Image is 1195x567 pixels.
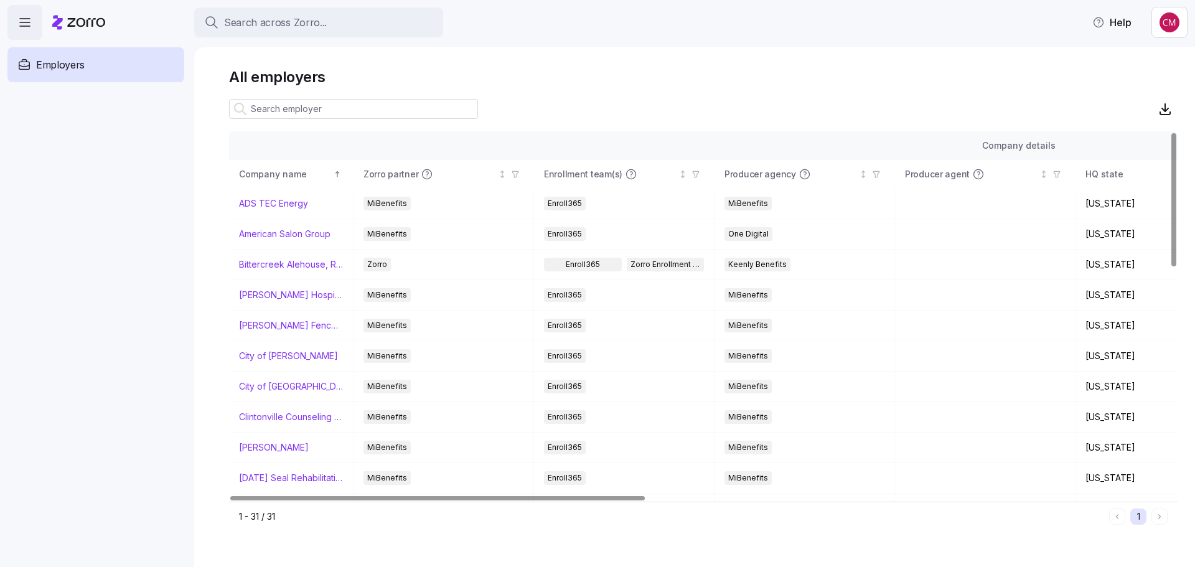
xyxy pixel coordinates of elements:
[367,227,407,241] span: MiBenefits
[859,170,868,179] div: Not sorted
[239,510,1104,523] div: 1 - 31 / 31
[1039,170,1048,179] div: Not sorted
[548,410,582,424] span: Enroll365
[229,99,478,119] input: Search employer
[678,170,687,179] div: Not sorted
[354,160,534,189] th: Zorro partnerNot sorted
[239,258,343,271] a: Bittercreek Alehouse, Red Feather Lounge, Diablo & Sons Saloon
[728,197,768,210] span: MiBenefits
[1092,15,1132,30] span: Help
[728,227,769,241] span: One Digital
[728,288,768,302] span: MiBenefits
[367,471,407,485] span: MiBenefits
[728,349,768,363] span: MiBenefits
[630,258,701,271] span: Zorro Enrollment Team
[548,288,582,302] span: Enroll365
[728,441,768,454] span: MiBenefits
[1082,10,1141,35] button: Help
[229,160,354,189] th: Company nameSorted ascending
[715,160,895,189] th: Producer agencyNot sorted
[548,471,582,485] span: Enroll365
[498,170,507,179] div: Not sorted
[224,15,327,30] span: Search across Zorro...
[239,197,308,210] a: ADS TEC Energy
[239,411,343,423] a: Clintonville Counseling and Wellness
[239,289,343,301] a: [PERSON_NAME] Hospitality
[333,170,342,179] div: Sorted ascending
[548,197,582,210] span: Enroll365
[36,57,85,73] span: Employers
[548,349,582,363] span: Enroll365
[367,319,407,332] span: MiBenefits
[239,380,343,393] a: City of [GEOGRAPHIC_DATA]
[728,258,787,271] span: Keenly Benefits
[566,258,600,271] span: Enroll365
[7,47,184,82] a: Employers
[548,380,582,393] span: Enroll365
[367,380,407,393] span: MiBenefits
[367,441,407,454] span: MiBenefits
[367,258,387,271] span: Zorro
[1160,12,1179,32] img: c76f7742dad050c3772ef460a101715e
[728,319,768,332] span: MiBenefits
[367,410,407,424] span: MiBenefits
[1151,508,1168,525] button: Next page
[724,168,796,180] span: Producer agency
[548,441,582,454] span: Enroll365
[548,319,582,332] span: Enroll365
[544,168,622,180] span: Enrollment team(s)
[728,410,768,424] span: MiBenefits
[367,288,407,302] span: MiBenefits
[1130,508,1146,525] button: 1
[548,227,582,241] span: Enroll365
[239,319,343,332] a: [PERSON_NAME] Fence Company
[728,380,768,393] span: MiBenefits
[367,197,407,210] span: MiBenefits
[239,472,343,484] a: [DATE] Seal Rehabilitation Center of [GEOGRAPHIC_DATA]
[728,471,768,485] span: MiBenefits
[239,228,330,240] a: American Salon Group
[363,168,418,180] span: Zorro partner
[1109,508,1125,525] button: Previous page
[905,168,970,180] span: Producer agent
[534,160,715,189] th: Enrollment team(s)Not sorted
[895,160,1075,189] th: Producer agentNot sorted
[239,441,309,454] a: [PERSON_NAME]
[367,349,407,363] span: MiBenefits
[194,7,443,37] button: Search across Zorro...
[239,350,338,362] a: City of [PERSON_NAME]
[229,67,1178,87] h1: All employers
[239,167,331,181] div: Company name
